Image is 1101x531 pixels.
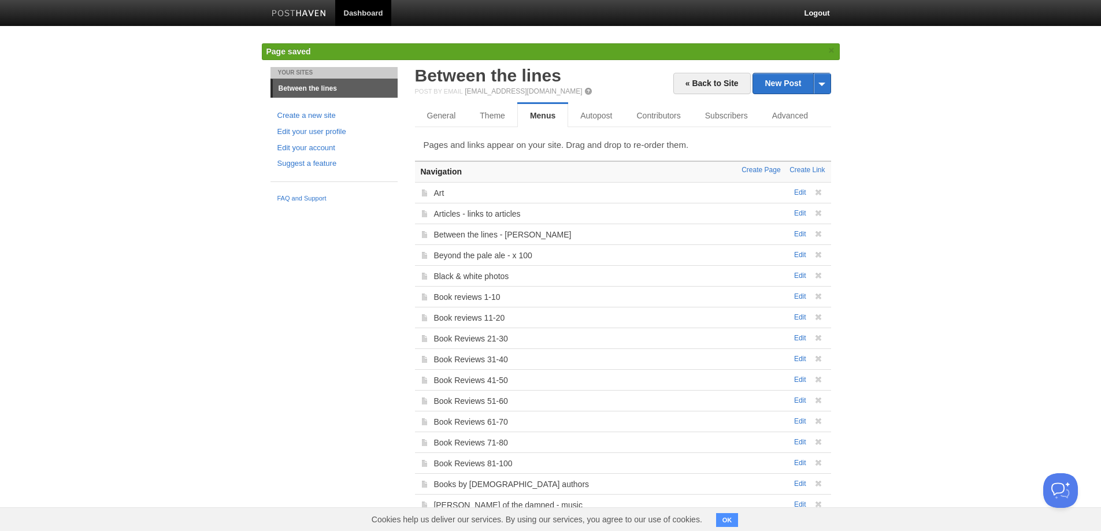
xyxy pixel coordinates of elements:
[760,104,820,127] a: Advanced
[517,104,568,127] a: Menus
[424,139,822,151] p: Pages and links appear on your site. Drag and drop to re-order them.
[794,459,806,467] a: Edit
[433,438,507,447] a: Book Reviews 71-80
[433,272,509,281] a: Black & white photos
[277,126,391,138] a: Edit your user profile
[277,142,391,154] a: Edit your account
[433,459,512,468] a: Book Reviews 81-100
[794,251,806,259] a: Edit
[433,417,507,426] a: Book Reviews 61-70
[794,355,806,363] a: Edit
[433,188,444,198] a: Art
[742,166,780,174] a: Create Page
[753,73,830,94] a: New Post
[794,188,806,196] a: Edit
[433,334,507,343] a: Book Reviews 21-30
[1043,473,1078,508] iframe: Help Scout Beacon - Open
[270,67,398,79] li: Your Sites
[794,313,806,321] a: Edit
[433,355,507,364] a: Book Reviews 31-40
[433,480,589,489] a: Books by [DEMOGRAPHIC_DATA] authors
[794,396,806,404] a: Edit
[266,47,311,56] span: Page saved
[415,104,468,127] a: General
[421,168,825,176] h3: Navigation
[789,166,825,174] a: Create Link
[272,10,327,18] img: Posthaven-bar
[273,79,398,98] a: Between the lines
[433,251,532,260] a: Beyond the pale ale - x 100
[794,417,806,425] a: Edit
[716,513,739,527] button: OK
[673,73,751,94] a: « Back to Site
[794,334,806,342] a: Edit
[415,88,463,95] span: Post by Email
[465,87,582,95] a: [EMAIL_ADDRESS][DOMAIN_NAME]
[433,313,505,322] a: Book reviews 11-20
[826,43,837,58] a: ×
[794,480,806,488] a: Edit
[794,272,806,280] a: Edit
[794,209,806,217] a: Edit
[794,500,806,508] a: Edit
[433,209,520,218] a: Articles - links to articles
[433,230,571,239] a: Between the lines - [PERSON_NAME]
[693,104,760,127] a: Subscribers
[794,292,806,300] a: Edit
[277,194,391,204] a: FAQ and Support
[468,104,517,127] a: Theme
[794,230,806,238] a: Edit
[277,158,391,170] a: Suggest a feature
[433,376,507,385] a: Book Reviews 41-50
[360,508,714,531] span: Cookies help us deliver our services. By using our services, you agree to our use of cookies.
[625,104,693,127] a: Contributors
[794,376,806,384] a: Edit
[433,396,507,406] a: Book Reviews 51-60
[794,438,806,446] a: Edit
[568,104,624,127] a: Autopost
[433,292,500,302] a: Book reviews 1-10
[433,500,583,510] a: [PERSON_NAME] of the damned - music
[277,110,391,122] a: Create a new site
[415,66,561,85] a: Between the lines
